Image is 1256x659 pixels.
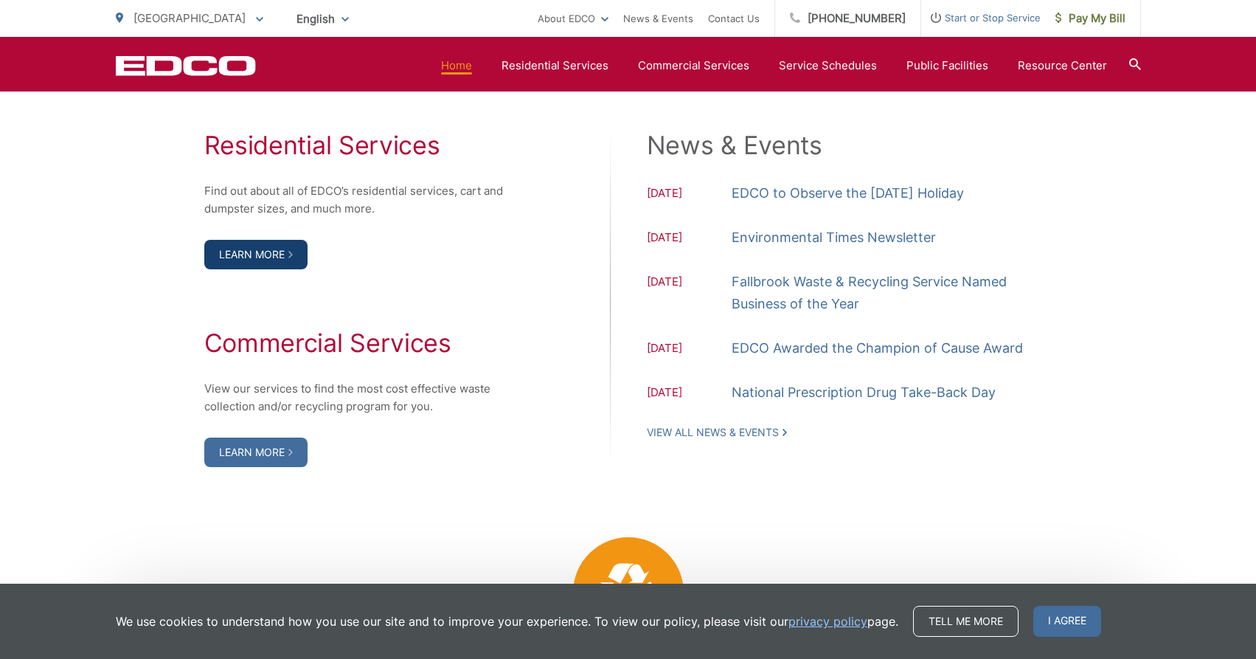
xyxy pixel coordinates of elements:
a: Service Schedules [779,57,877,75]
a: Learn More [204,240,308,269]
a: Residential Services [502,57,608,75]
a: News & Events [623,10,693,27]
a: Tell me more [913,606,1019,637]
a: Learn More [204,438,308,467]
a: privacy policy [788,613,867,630]
a: Contact Us [708,10,760,27]
span: [DATE] [647,184,732,204]
a: EDCO to Observe the [DATE] Holiday [732,182,964,204]
a: National Prescription Drug Take-Back Day [732,382,996,404]
a: Public Facilities [906,57,988,75]
a: Fallbrook Waste & Recycling Service Named Business of the Year [732,271,1052,315]
a: Home [441,57,472,75]
span: Pay My Bill [1055,10,1125,27]
a: Commercial Services [638,57,749,75]
h2: News & Events [647,131,1052,160]
a: View All News & Events [647,426,787,439]
a: About EDCO [538,10,608,27]
span: English [285,6,360,32]
a: EDCD logo. Return to the homepage. [116,55,256,76]
span: [DATE] [647,384,732,404]
h2: Residential Services [204,131,521,160]
a: Environmental Times Newsletter [732,227,936,249]
p: We use cookies to understand how you use our site and to improve your experience. To view our pol... [116,613,898,630]
a: EDCO Awarded the Champion of Cause Award [732,337,1023,359]
p: Find out about all of EDCO’s residential services, cart and dumpster sizes, and much more. [204,182,521,218]
h2: Commercial Services [204,328,521,358]
span: [DATE] [647,273,732,315]
p: View our services to find the most cost effective waste collection and/or recycling program for you. [204,380,521,415]
span: [DATE] [647,339,732,359]
span: [GEOGRAPHIC_DATA] [133,11,246,25]
a: Resource Center [1018,57,1107,75]
span: [DATE] [647,229,732,249]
